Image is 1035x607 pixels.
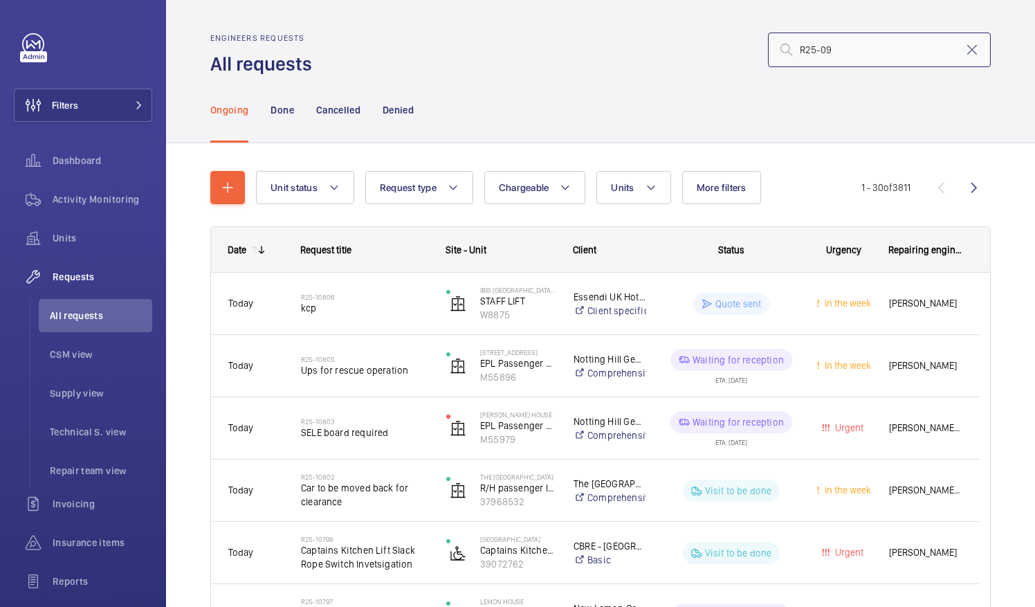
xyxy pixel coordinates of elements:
button: More filters [682,171,761,204]
span: [PERSON_NAME] [889,545,962,561]
span: In the week [822,298,871,309]
p: W8875 [480,308,556,322]
p: The [GEOGRAPHIC_DATA] [480,473,556,481]
p: IBIS [GEOGRAPHIC_DATA] [GEOGRAPHIC_DATA] [480,286,556,294]
div: Date [228,244,246,255]
h1: All requests [210,51,320,77]
img: elevator.svg [450,482,466,499]
span: kcp [301,301,428,315]
p: Essendi UK Hotels 1 Limited [574,290,646,304]
p: The [GEOGRAPHIC_DATA] [574,477,646,491]
a: Comprehensive [574,491,646,505]
span: Today [228,298,253,309]
button: Units [596,171,670,204]
span: Today [228,422,253,433]
span: Urgent [832,547,863,558]
span: [PERSON_NAME] [889,358,962,374]
button: Unit status [256,171,354,204]
p: Visit to be done [705,546,772,560]
span: Units [611,182,634,193]
span: Car to be moved back for clearance [301,481,428,509]
p: Denied [383,103,414,117]
button: Filters [14,89,152,122]
p: Quote sent [715,297,762,311]
h2: R25-10799 [301,535,428,543]
span: Technical S. view [50,425,152,439]
h2: R25-10806 [301,293,428,301]
span: Client [573,244,596,255]
h2: R25-10797 [301,597,428,606]
p: [PERSON_NAME] House [480,410,556,419]
a: Comprehensive [574,366,646,380]
span: Units [53,231,152,245]
p: [STREET_ADDRESS] [480,348,556,356]
span: Today [228,547,253,558]
div: ETA: [DATE] [715,371,747,383]
a: Basic [574,553,646,567]
a: Comprehensive [574,428,646,442]
img: elevator.svg [450,420,466,437]
span: Site - Unit [446,244,486,255]
p: 37968532 [480,495,556,509]
p: Visit to be done [705,484,772,498]
h2: R25-10803 [301,417,428,426]
span: Unit status [271,182,318,193]
span: All requests [50,309,152,323]
p: Waiting for reception [693,415,784,429]
img: platform_lift.svg [450,545,466,561]
p: R/H passenger lift [480,481,556,495]
p: Notting Hill Genesis [574,352,646,366]
span: Ups for rescue operation [301,363,428,377]
span: Request title [300,244,351,255]
span: CSM view [50,347,152,361]
p: [GEOGRAPHIC_DATA] [480,535,556,543]
span: Reports [53,574,152,588]
span: Repairing engineer [888,244,963,255]
a: Client specific [574,304,646,318]
span: Status [718,244,744,255]
span: Dashboard [53,154,152,167]
span: [PERSON_NAME] [889,296,962,311]
h2: Engineers requests [210,33,320,43]
img: elevator.svg [450,358,466,374]
p: M55896 [480,370,556,384]
span: Activity Monitoring [53,192,152,206]
span: Captains Kitchen Lift Slack Rope Switch Invetsigation [301,543,428,571]
button: Request type [365,171,473,204]
div: ETA: [DATE] [715,433,747,446]
p: EPL Passenger Lift [480,356,556,370]
span: Invoicing [53,497,152,511]
img: elevator.svg [450,296,466,312]
h2: R25-10805 [301,355,428,363]
span: [PERSON_NAME] [PERSON_NAME] [889,420,962,436]
span: Filters [52,98,78,112]
span: Chargeable [499,182,549,193]
span: Today [228,360,253,371]
span: SELE board required [301,426,428,440]
span: Urgent [832,422,863,433]
span: 1 - 30 3811 [861,183,910,192]
span: Urgency [826,244,861,255]
p: Notting Hill Genesis [574,415,646,428]
h2: R25-10802 [301,473,428,481]
p: EPL Passenger Lift No 2 [480,419,556,433]
button: Chargeable [484,171,586,204]
p: Cancelled [316,103,360,117]
p: Lemon House [480,597,556,606]
p: Done [271,103,293,117]
p: CBRE - [GEOGRAPHIC_DATA] [574,539,646,553]
input: Search by request number or quote number [768,33,991,67]
p: STAFF LIFT [480,294,556,308]
p: Captains Kitchen (NORTH) [480,543,556,557]
span: In the week [822,484,871,496]
span: Supply view [50,386,152,400]
p: M55979 [480,433,556,446]
p: 39072762 [480,557,556,571]
span: Repair team view [50,464,152,478]
span: More filters [697,182,747,193]
p: Waiting for reception [693,353,784,367]
span: Today [228,484,253,496]
span: [PERSON_NAME] [PERSON_NAME] [889,482,962,498]
p: Ongoing [210,103,248,117]
span: of [883,182,892,193]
